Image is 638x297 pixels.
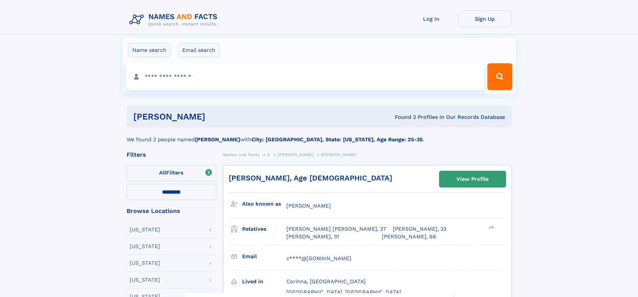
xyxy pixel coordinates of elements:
label: Email search [178,43,220,57]
a: [PERSON_NAME], Age [DEMOGRAPHIC_DATA] [229,174,392,182]
label: Filters [127,165,216,181]
div: [US_STATE] [130,277,160,283]
a: [PERSON_NAME], 31 [286,233,339,240]
a: Log In [405,11,458,27]
span: [PERSON_NAME] [278,152,313,157]
div: ❯ [487,225,495,230]
div: Browse Locations [127,208,216,214]
a: [PERSON_NAME], 68 [382,233,436,240]
h3: Lived in [242,276,286,287]
input: search input [126,63,485,90]
div: View Profile [456,171,489,187]
span: All [159,169,166,176]
a: [PERSON_NAME] [PERSON_NAME], 27 [286,225,386,233]
img: Logo Names and Facts [127,11,223,29]
a: [PERSON_NAME], 33 [393,225,446,233]
div: [US_STATE] [130,261,160,266]
div: [US_STATE] [130,244,160,249]
div: [US_STATE] [130,227,160,232]
a: Sign Up [458,11,512,27]
a: Names and Facts [223,150,260,159]
button: Search Button [487,63,512,90]
div: Found 2 Profiles In Our Records Database [300,114,505,121]
label: Name search [128,43,171,57]
a: [PERSON_NAME] [278,150,313,159]
h3: Email [242,251,286,262]
h3: Also known as [242,198,286,210]
b: [PERSON_NAME] [195,136,240,143]
a: S [267,150,270,159]
a: View Profile [439,171,506,187]
b: City: [GEOGRAPHIC_DATA], State: [US_STATE], Age Range: 25-35 [252,136,423,143]
span: S [267,152,270,157]
div: We found 2 people named with . [127,128,512,144]
h3: Relatives [242,223,286,235]
span: Corinna, [GEOGRAPHIC_DATA] [286,278,366,285]
span: [PERSON_NAME] [286,203,331,209]
h1: [PERSON_NAME] [133,113,300,121]
div: Filters [127,152,216,158]
span: [PERSON_NAME] [321,152,357,157]
span: [GEOGRAPHIC_DATA], [GEOGRAPHIC_DATA] [286,289,401,295]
